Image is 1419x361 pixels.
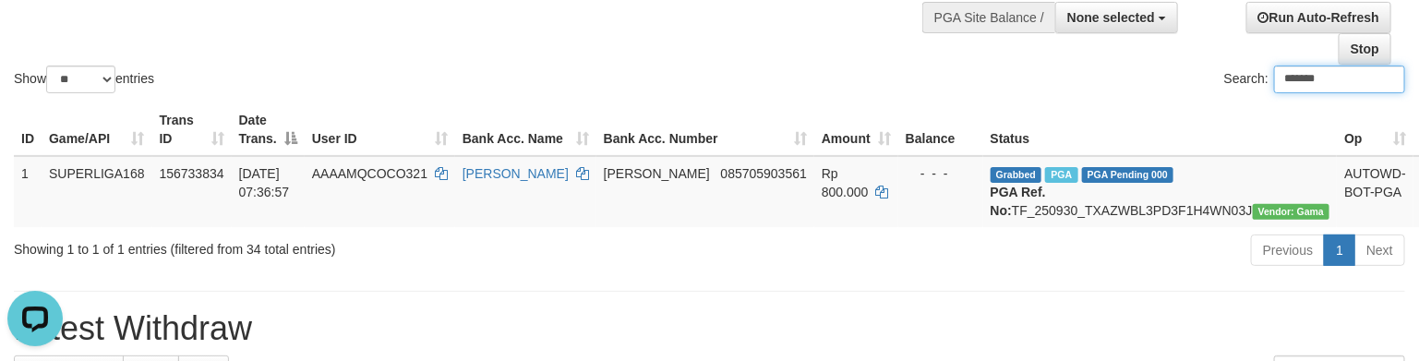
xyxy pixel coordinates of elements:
span: Rp 800.000 [822,166,869,199]
a: 1 [1324,235,1355,266]
label: Search: [1224,66,1405,93]
th: Bank Acc. Name: activate to sort column ascending [455,103,596,156]
h1: Latest Withdraw [14,310,1405,347]
a: Previous [1251,235,1325,266]
th: ID [14,103,42,156]
label: Show entries [14,66,154,93]
td: SUPERLIGA168 [42,156,152,227]
td: AUTOWD-BOT-PGA [1337,156,1413,227]
a: Next [1354,235,1405,266]
div: PGA Site Balance / [922,2,1055,33]
span: Marked by aafchhiseyha [1045,167,1077,183]
a: Run Auto-Refresh [1246,2,1391,33]
a: [PERSON_NAME] [463,166,569,181]
span: None selected [1067,10,1155,25]
button: None selected [1055,2,1178,33]
div: Showing 1 to 1 of 1 entries (filtered from 34 total entries) [14,233,577,259]
div: - - - [906,164,976,183]
th: Game/API: activate to sort column ascending [42,103,152,156]
td: TF_250930_TXAZWBL3PD3F1H4WN03J [983,156,1338,227]
span: 156733834 [160,166,224,181]
select: Showentries [46,66,115,93]
th: Trans ID: activate to sort column ascending [152,103,232,156]
td: 1 [14,156,42,227]
span: AAAAMQCOCO321 [312,166,427,181]
button: Open LiveChat chat widget [7,7,63,63]
th: User ID: activate to sort column ascending [305,103,455,156]
th: Amount: activate to sort column ascending [814,103,898,156]
th: Op: activate to sort column ascending [1337,103,1413,156]
th: Balance [898,103,983,156]
th: Bank Acc. Number: activate to sort column ascending [596,103,814,156]
input: Search: [1274,66,1405,93]
span: PGA Pending [1082,167,1174,183]
span: Grabbed [991,167,1042,183]
th: Status [983,103,1338,156]
span: [DATE] 07:36:57 [239,166,290,199]
b: PGA Ref. No: [991,185,1046,218]
span: [PERSON_NAME] [604,166,710,181]
th: Date Trans.: activate to sort column descending [232,103,305,156]
span: Copy 085705903561 to clipboard [721,166,807,181]
span: Vendor URL: https://trx31.1velocity.biz [1253,204,1330,220]
a: Stop [1339,33,1391,65]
